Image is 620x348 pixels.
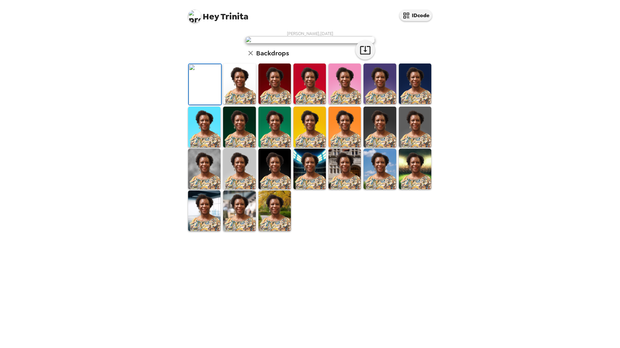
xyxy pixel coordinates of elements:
h6: Backdrops [256,48,289,58]
img: user [245,36,375,43]
span: [PERSON_NAME] , [DATE] [287,31,333,36]
button: IDcode [399,10,432,21]
span: Hey [203,11,219,22]
img: Original [189,64,221,105]
span: Trinita [188,6,248,21]
img: profile pic [188,10,201,23]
